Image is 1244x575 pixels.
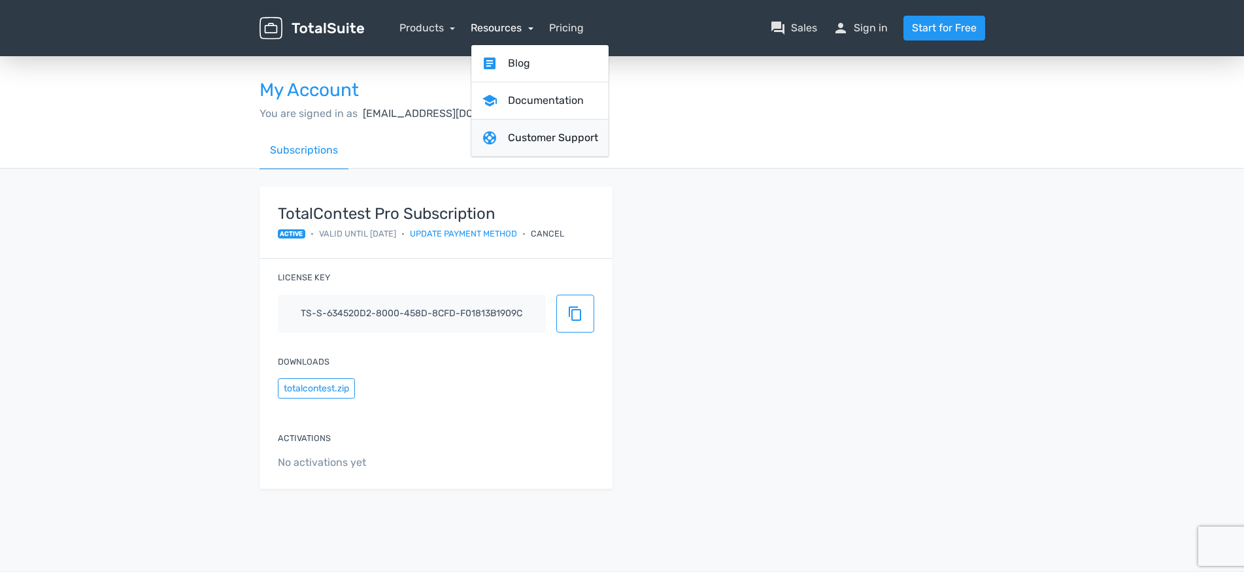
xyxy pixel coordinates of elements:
[522,227,526,240] span: •
[260,17,364,40] img: TotalSuite for WordPress
[278,455,594,470] span: No activations yet
[311,227,314,240] span: •
[260,80,985,101] h3: My Account
[482,93,497,108] span: school
[471,45,609,82] a: articleBlog
[903,16,985,41] a: Start for Free
[471,120,609,157] a: supportCustomer Support
[278,432,331,444] label: Activations
[260,107,358,120] span: You are signed in as
[833,20,849,36] span: person
[278,205,565,222] strong: TotalContest Pro Subscription
[549,20,584,36] a: Pricing
[770,20,786,36] span: question_answer
[770,20,817,36] a: question_answerSales
[482,130,497,146] span: support
[471,82,609,120] a: schoolDocumentation
[567,306,583,321] span: content_copy
[401,227,405,240] span: •
[471,22,533,34] a: Resources
[556,295,594,333] button: content_copy
[531,227,564,240] div: Cancel
[410,227,517,240] a: Update payment method
[482,56,497,71] span: article
[278,378,355,399] button: totalcontest.zip
[278,271,330,284] label: License key
[278,355,329,368] label: Downloads
[260,132,348,169] a: Subscriptions
[399,22,456,34] a: Products
[833,20,888,36] a: personSign in
[278,229,306,238] span: active
[363,107,542,120] span: [EMAIL_ADDRESS][DOMAIN_NAME],
[319,227,396,240] span: Valid until [DATE]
